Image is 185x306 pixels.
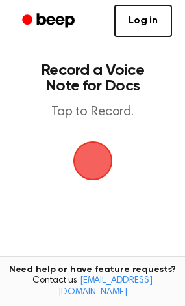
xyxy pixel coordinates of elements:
a: Beep [13,8,86,34]
p: Tap to Record. [23,104,162,120]
a: [EMAIL_ADDRESS][DOMAIN_NAME] [58,276,153,297]
h1: Record a Voice Note for Docs [23,63,162,94]
a: Log in [114,5,172,37]
img: Beep Logo [73,141,112,180]
span: Contact us [8,275,177,298]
